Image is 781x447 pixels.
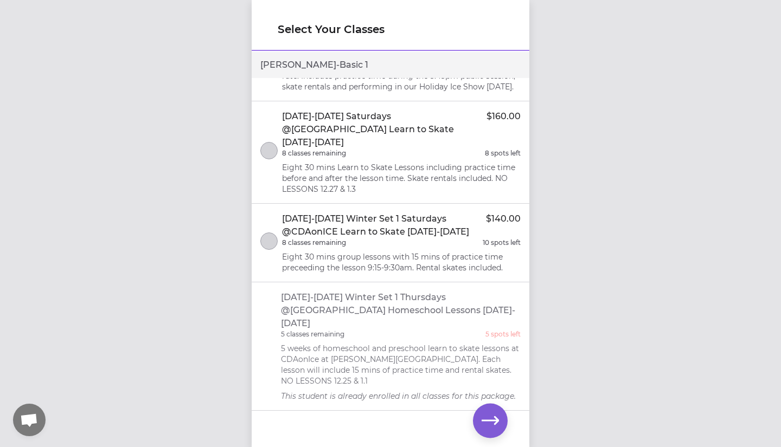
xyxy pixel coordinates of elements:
[260,232,278,250] button: select class
[486,212,521,238] p: $140.00
[13,404,46,436] a: Open chat
[252,52,529,78] div: [PERSON_NAME] - Basic 1
[485,149,521,158] p: 8 spots left
[282,110,486,149] p: [DATE]-[DATE] Saturdays @[GEOGRAPHIC_DATA] Learn to Skate [DATE]-[DATE]
[281,291,521,330] p: [DATE]-[DATE] Winter Set 1 Thursdays @[GEOGRAPHIC_DATA] Homeschool Lessons [DATE]-[DATE]
[260,142,278,159] button: select class
[278,22,503,37] h1: Select Your Classes
[282,149,346,158] p: 8 classes remaining
[282,162,521,195] p: Eight 30 mins Learn to Skate Lessons including practice time before and after the lesson time. Sk...
[486,110,521,149] p: $160.00
[282,251,521,273] p: Eight 30 mins group lessons with 15 mins of practice time preceeding the lesson 9:15-9:30am. Rent...
[282,238,346,247] p: 8 classes remaining
[281,391,521,401] p: This student is already enrolled in all classes for this package.
[281,343,521,386] p: 5 weeks of homeschool and preschool learn to skate lessons at CDAonIce at [PERSON_NAME][GEOGRAPHI...
[485,330,521,339] p: 5 spots left
[483,238,521,247] p: 10 spots left
[281,330,344,339] p: 5 classes remaining
[282,212,486,238] p: [DATE]-[DATE] Winter Set 1 Saturdays @CDAonICE Learn to Skate [DATE]-[DATE]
